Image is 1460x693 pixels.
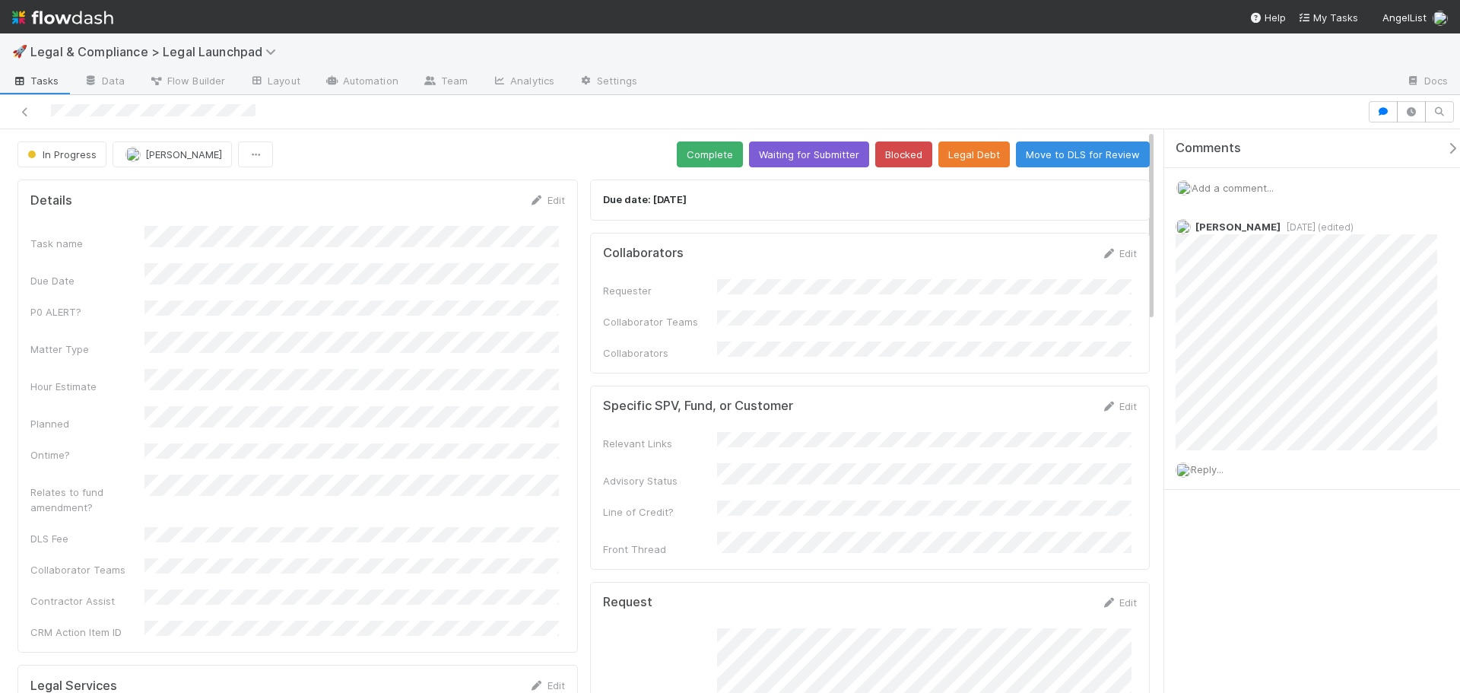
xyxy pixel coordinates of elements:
div: Advisory Status [603,473,717,488]
img: avatar_ba76ddef-3fd0-4be4-9bc3-126ad567fcd5.png [1176,219,1191,234]
div: Line of Credit? [603,504,717,520]
a: Flow Builder [137,70,237,94]
div: Ontime? [30,447,144,463]
button: Complete [677,141,743,167]
div: P0 ALERT? [30,304,144,319]
strong: Due date: [DATE] [603,193,687,205]
div: Task name [30,236,144,251]
button: In Progress [17,141,106,167]
span: 🚀 [12,45,27,58]
span: [DATE] (edited) [1281,221,1354,233]
div: Collaborator Teams [30,562,144,577]
h5: Details [30,193,72,208]
h5: Request [603,595,652,610]
div: Hour Estimate [30,379,144,394]
a: Edit [1101,247,1137,259]
button: Blocked [875,141,932,167]
span: [PERSON_NAME] [145,148,222,161]
a: Edit [529,679,565,691]
div: Matter Type [30,342,144,357]
button: Waiting for Submitter [749,141,869,167]
span: Flow Builder [149,73,225,88]
img: avatar_ba76ddef-3fd0-4be4-9bc3-126ad567fcd5.png [1176,180,1192,196]
div: CRM Action Item ID [30,625,144,640]
div: Planned [30,416,144,431]
img: logo-inverted-e16ddd16eac7371096b0.svg [12,5,113,30]
a: My Tasks [1298,10,1358,25]
div: Due Date [30,273,144,288]
a: Edit [1101,400,1137,412]
span: My Tasks [1298,11,1358,24]
span: AngelList [1382,11,1427,24]
a: Docs [1394,70,1460,94]
div: Collaborator Teams [603,314,717,329]
div: DLS Fee [30,531,144,546]
span: Reply... [1191,463,1224,475]
a: Data [71,70,137,94]
div: Relates to fund amendment? [30,485,144,515]
span: Add a comment... [1192,182,1274,194]
span: Legal & Compliance > Legal Launchpad [30,44,284,59]
a: Edit [1101,596,1137,609]
span: Tasks [12,73,59,88]
span: Comments [1176,141,1241,156]
h5: Specific SPV, Fund, or Customer [603,399,793,414]
a: Layout [237,70,313,94]
div: Collaborators [603,345,717,361]
div: Contractor Assist [30,593,144,609]
h5: Collaborators [603,246,684,261]
span: In Progress [24,148,97,161]
img: avatar_ba76ddef-3fd0-4be4-9bc3-126ad567fcd5.png [125,147,141,162]
div: Relevant Links [603,436,717,451]
button: Legal Debt [938,141,1010,167]
a: Edit [529,194,565,206]
button: Move to DLS for Review [1016,141,1150,167]
a: Team [411,70,480,94]
img: avatar_ba76ddef-3fd0-4be4-9bc3-126ad567fcd5.png [1433,11,1448,26]
button: [PERSON_NAME] [113,141,232,167]
img: avatar_ba76ddef-3fd0-4be4-9bc3-126ad567fcd5.png [1176,463,1191,478]
a: Settings [567,70,649,94]
a: Analytics [480,70,567,94]
div: Front Thread [603,542,717,557]
div: Help [1249,10,1286,25]
div: Requester [603,283,717,298]
span: [PERSON_NAME] [1195,221,1281,233]
a: Automation [313,70,411,94]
